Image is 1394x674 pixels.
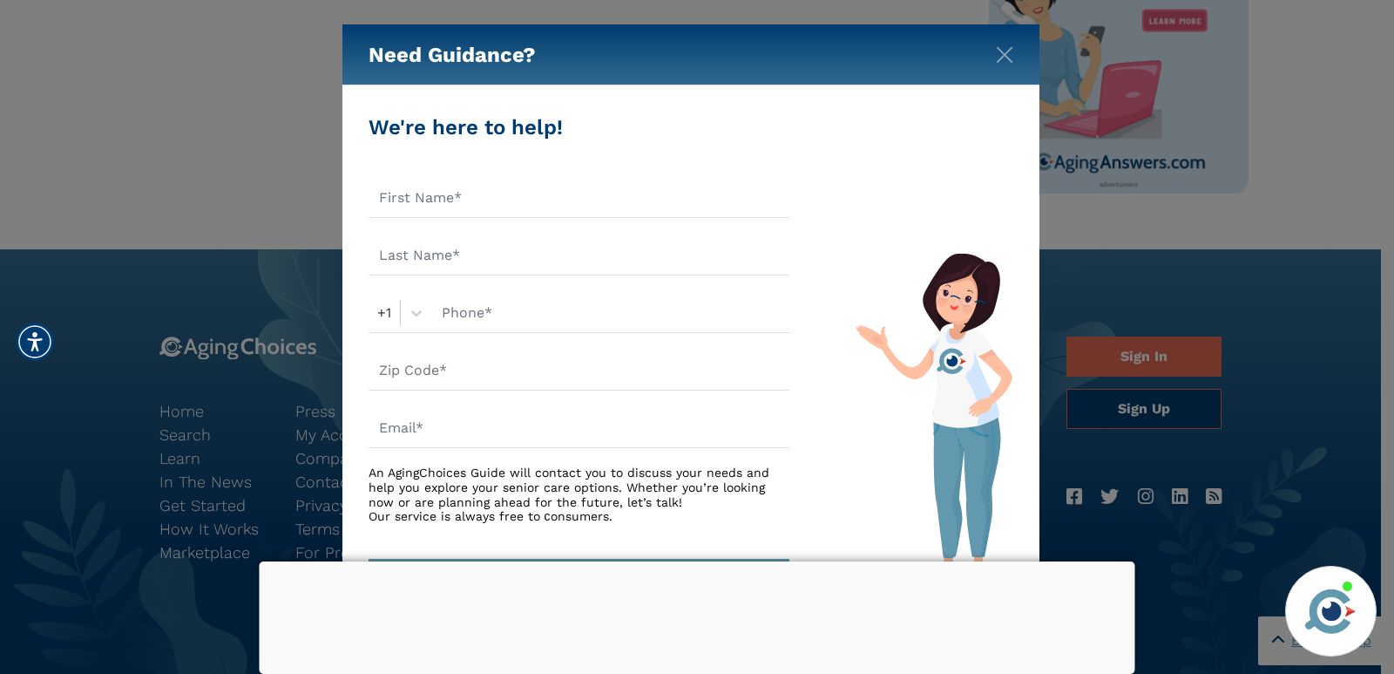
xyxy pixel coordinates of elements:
input: Phone* [431,293,789,333]
div: We're here to help! [369,112,789,143]
img: modal-close.svg [996,46,1013,64]
div: Accessibility Menu [16,323,54,361]
input: Email* [369,408,789,448]
img: avatar [1301,582,1360,641]
button: Close [996,43,1013,60]
img: match-guide-form.svg [856,253,1012,602]
h5: Need Guidance? [369,24,536,85]
iframe: Advertisement [260,562,1135,670]
div: An AgingChoices Guide will contact you to discuss your needs and help you explore your senior car... [369,466,789,524]
button: CONNECT ME WITH A GUIDE [369,559,789,602]
input: Zip Code* [369,351,789,391]
input: First Name* [369,178,789,218]
input: Last Name* [369,235,789,276]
